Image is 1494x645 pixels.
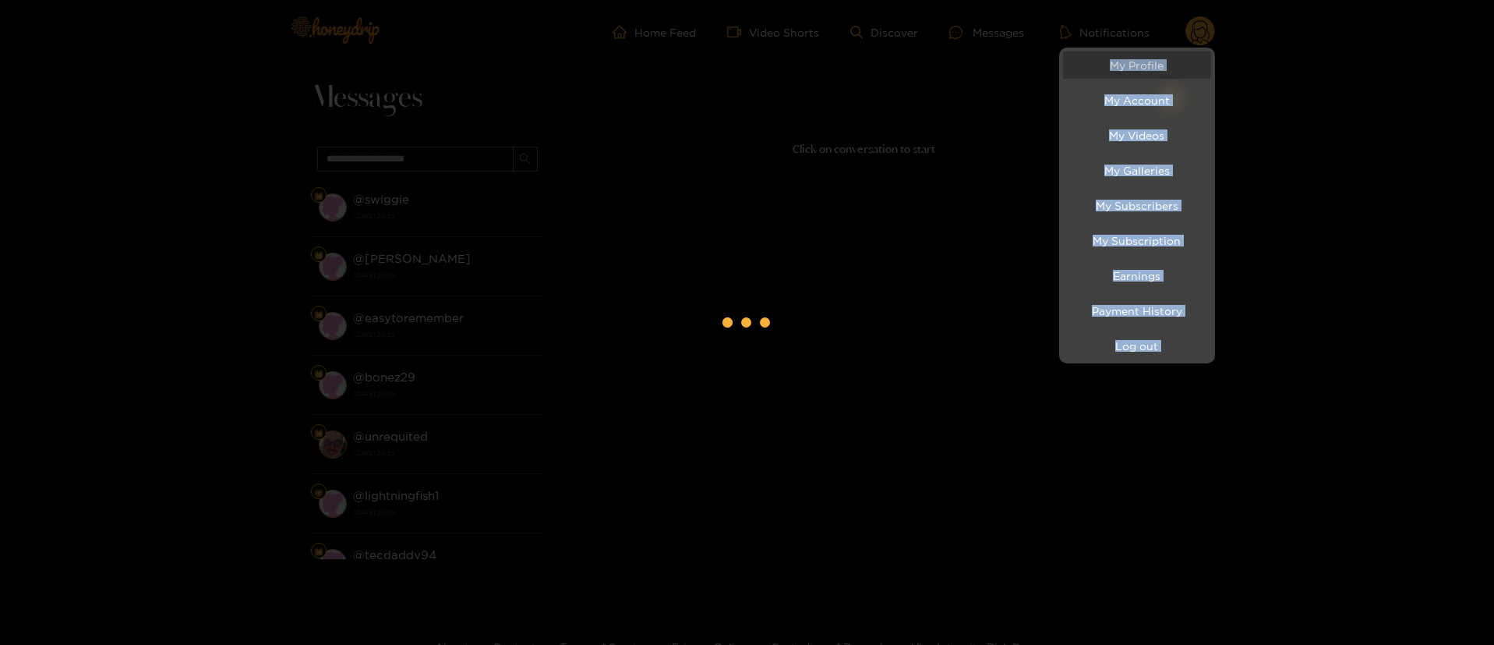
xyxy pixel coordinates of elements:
a: My Profile [1063,51,1211,79]
a: Earnings [1063,262,1211,289]
a: Payment History [1063,297,1211,324]
a: My Videos [1063,122,1211,149]
a: My Subscription [1063,227,1211,254]
button: Log out [1063,332,1211,360]
a: My Account [1063,87,1211,114]
a: My Subscribers [1063,192,1211,219]
a: My Galleries [1063,157,1211,184]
